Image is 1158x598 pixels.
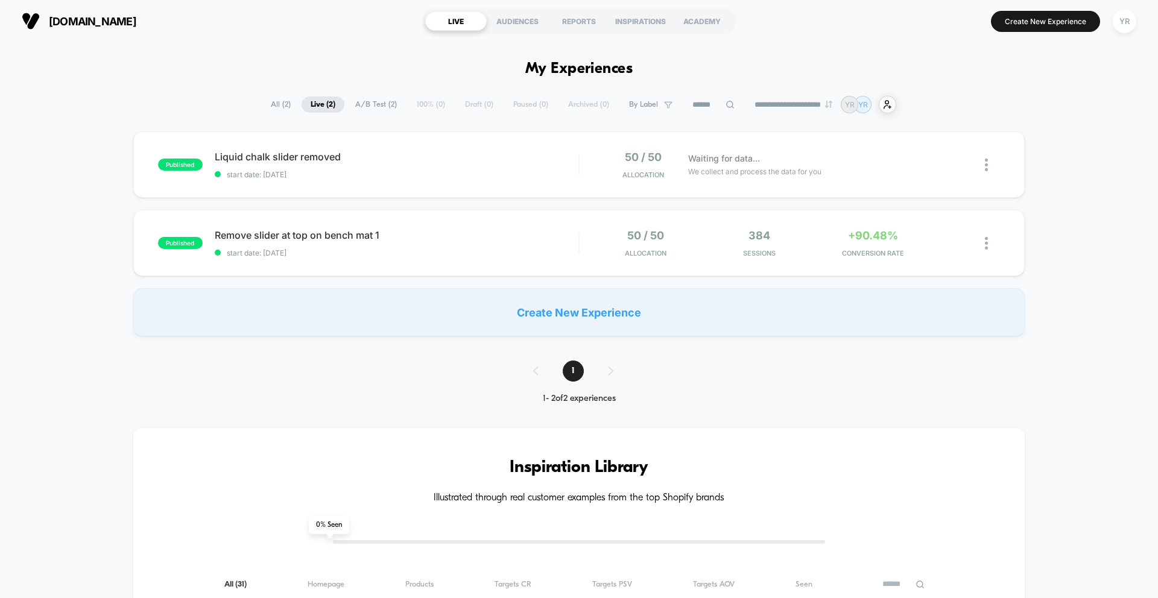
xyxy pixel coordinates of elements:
[425,11,487,31] div: LIVE
[819,249,927,257] span: CONVERSION RATE
[825,101,832,108] img: end
[1113,10,1136,33] div: YR
[309,516,349,534] span: 0 % Seen
[848,229,898,242] span: +90.48%
[991,11,1100,32] button: Create New Experience
[563,360,584,382] span: 1
[235,581,247,588] span: ( 31 )
[845,100,855,109] p: YR
[525,60,633,78] h1: My Experiences
[748,229,770,242] span: 384
[215,151,578,163] span: Liquid chalk slider removed
[688,152,760,165] span: Waiting for data...
[627,229,664,242] span: 50 / 50
[688,166,821,177] span: We collect and process the data for you
[215,170,578,179] span: start date: [DATE]
[629,100,658,109] span: By Label
[487,11,548,31] div: AUDIENCES
[796,580,812,589] span: Seen
[22,12,40,30] img: Visually logo
[985,159,988,171] img: close
[215,229,578,241] span: Remove slider at top on bench mat 1
[706,249,814,257] span: Sessions
[625,249,666,257] span: Allocation
[521,394,638,404] div: 1 - 2 of 2 experiences
[1109,9,1140,34] button: YR
[858,100,868,109] p: YR
[158,237,203,249] span: published
[610,11,671,31] div: INSPIRATIONS
[693,580,735,589] span: Targets AOV
[133,288,1025,336] div: Create New Experience
[625,151,662,163] span: 50 / 50
[548,11,610,31] div: REPORTS
[495,580,531,589] span: Targets CR
[592,580,632,589] span: Targets PSV
[49,15,136,28] span: [DOMAIN_NAME]
[224,580,247,589] span: All
[346,96,406,113] span: A/B Test ( 2 )
[158,159,203,171] span: published
[405,580,434,589] span: Products
[308,580,344,589] span: Homepage
[302,96,344,113] span: Live ( 2 )
[622,171,664,179] span: Allocation
[169,458,989,477] h3: Inspiration Library
[18,11,140,31] button: [DOMAIN_NAME]
[215,248,578,257] span: start date: [DATE]
[169,493,989,504] h4: Illustrated through real customer examples from the top Shopify brands
[985,237,988,250] img: close
[262,96,300,113] span: All ( 2 )
[671,11,733,31] div: ACADEMY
